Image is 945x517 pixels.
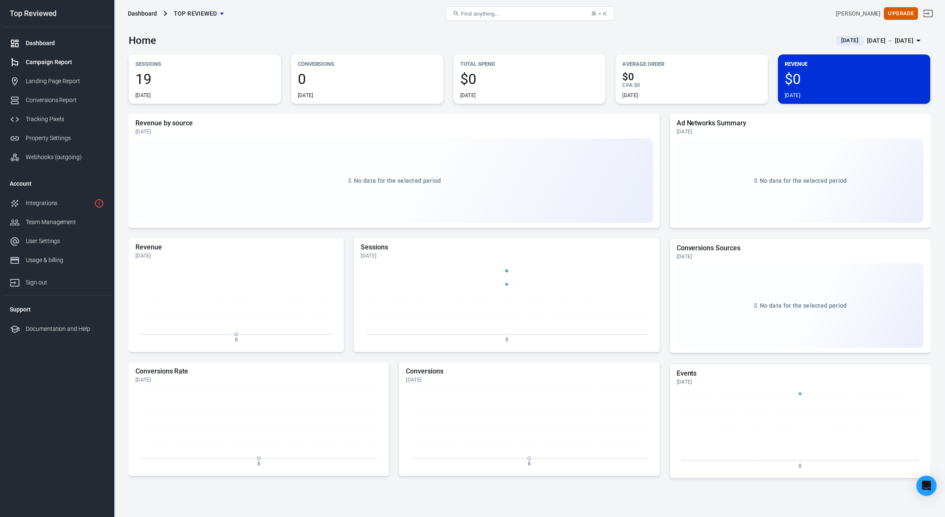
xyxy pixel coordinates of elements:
[799,463,802,468] tspan: 8
[26,325,104,333] div: Documentation and Help
[406,376,653,383] div: [DATE]
[3,110,111,129] a: Tracking Pixels
[235,336,238,342] tspan: 8
[461,11,499,17] span: Find anything...
[591,11,607,17] div: ⌘ + K
[760,177,847,184] span: No data for the selected period
[622,82,634,88] span: CPA :
[867,35,913,46] div: [DATE] － [DATE]
[622,92,638,99] div: [DATE]
[135,367,382,376] h5: Conversions Rate
[3,91,111,110] a: Conversions Report
[129,35,156,46] h3: Home
[26,199,91,208] div: Integrations
[26,218,104,227] div: Team Management
[361,243,653,252] h5: Sessions
[3,173,111,194] li: Account
[3,34,111,53] a: Dashboard
[677,379,923,385] div: [DATE]
[785,60,923,68] p: Revenue
[406,367,653,376] h5: Conversions
[634,82,640,88] span: $0
[445,6,614,21] button: Find anything...⌘ + K
[3,232,111,251] a: User Settings
[26,278,104,287] div: Sign out
[174,8,217,19] span: Top Reviewed
[135,72,274,86] span: 19
[3,270,111,292] a: Sign out
[94,198,104,208] svg: 1 networks not verified yet
[135,252,337,259] div: [DATE]
[135,60,274,68] p: Sessions
[298,92,313,99] div: [DATE]
[135,128,653,135] div: [DATE]
[135,243,337,252] h5: Revenue
[135,92,151,99] div: [DATE]
[677,119,923,127] h5: Ad Networks Summary
[836,9,880,18] div: Account id: vBYNLn0g
[3,129,111,148] a: Property Settings
[26,96,104,105] div: Conversions Report
[677,253,923,260] div: [DATE]
[918,3,938,24] a: Sign out
[298,72,437,86] span: 0
[785,72,923,86] span: $0
[622,72,761,82] span: $0
[829,34,930,48] button: [DATE][DATE] － [DATE]
[3,213,111,232] a: Team Management
[838,36,862,45] span: [DATE]
[26,134,104,143] div: Property Settings
[26,256,104,265] div: Usage & billing
[26,77,104,86] div: Landing Page Report
[128,9,157,18] div: Dashboard
[257,460,260,466] tspan: 8
[916,476,937,496] div: Open Intercom Messenger
[3,251,111,270] a: Usage & billing
[677,128,923,135] div: [DATE]
[354,177,441,184] span: No data for the selected period
[361,252,653,259] div: [DATE]
[26,153,104,162] div: Webhooks (outgoing)
[26,39,104,48] div: Dashboard
[135,376,382,383] div: [DATE]
[3,53,111,72] a: Campaign Report
[26,115,104,124] div: Tracking Pixels
[528,460,531,466] tspan: 8
[135,119,653,127] h5: Revenue by source
[677,244,923,252] h5: Conversions Sources
[3,10,111,17] div: Top Reviewed
[298,60,437,68] p: Conversions
[3,72,111,91] a: Landing Page Report
[26,58,104,67] div: Campaign Report
[170,6,227,22] button: Top Reviewed
[622,60,761,68] p: Average Order
[3,194,111,213] a: Integrations
[505,336,508,342] tspan: 8
[460,72,599,86] span: $0
[760,302,847,309] span: No data for the selected period
[26,237,104,246] div: User Settings
[884,7,918,20] button: Upgrade
[3,299,111,319] li: Support
[460,92,476,99] div: [DATE]
[3,148,111,167] a: Webhooks (outgoing)
[460,60,599,68] p: Total Spend
[785,92,800,99] div: [DATE]
[677,369,923,378] h5: Events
